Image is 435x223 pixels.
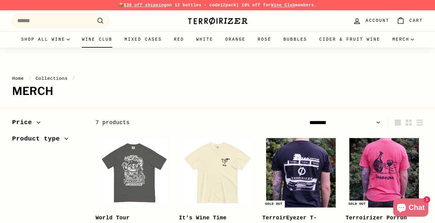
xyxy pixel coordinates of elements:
nav: breadcrumbs [12,75,423,82]
span: Cart [409,17,423,24]
div: Sold out [346,201,368,208]
button: Product type [12,132,86,149]
a: Wine Club [271,3,295,8]
div: 7 products [96,118,259,127]
a: Red [168,31,190,48]
a: Cider & Fruit Wine [313,31,387,48]
span: Price [12,117,37,128]
a: Account [349,12,393,30]
a: Home [12,76,24,81]
p: 📦 on 12 bottles - code | 10% off for members. [12,2,423,8]
span: Account [366,17,389,24]
a: Bubbles [277,31,313,48]
a: Collections [35,76,68,81]
strong: 12pack [220,3,236,8]
h1: Merch [12,85,423,97]
a: Mixed Cases [118,31,168,48]
a: Cart [393,12,427,30]
span: Product type [12,134,64,144]
div: Sold out [263,201,285,208]
button: Price [12,116,86,132]
span: $30 off shipping [124,3,167,8]
summary: Merch [386,31,420,48]
span: / [27,76,33,81]
summary: Shop all wine [15,31,76,48]
b: World Tour [96,215,130,221]
a: Wine Club [76,31,118,48]
a: Orange [219,31,252,48]
span: / [71,76,77,81]
a: Rosé [252,31,277,48]
b: It's Wine Time [179,215,227,221]
a: White [190,31,219,48]
inbox-online-store-chat: Shopify online store chat [391,198,430,218]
